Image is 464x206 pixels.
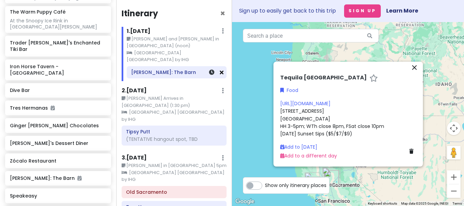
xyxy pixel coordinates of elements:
[122,87,147,94] h6: 2 . [DATE]
[209,69,214,76] a: Set a time
[122,8,158,19] h4: Itinerary
[220,10,225,18] button: Close
[10,123,106,129] h6: Ginger [PERSON_NAME] Chocolates
[127,50,227,63] small: [GEOGRAPHIC_DATA] [GEOGRAPHIC_DATA] by IHG
[10,63,106,76] h6: Iron Horse Tavern - [GEOGRAPHIC_DATA]
[303,174,323,195] div: Rancho Obi Wan
[10,18,106,30] div: At the Snoopy Ice Rink in [GEOGRAPHIC_DATA][PERSON_NAME]
[344,4,381,18] button: Sign Up
[10,40,106,52] h6: Trader [PERSON_NAME]'s Enchanted Tiki Bar
[122,154,147,162] h6: 3 . [DATE]
[320,165,343,188] div: Drake's: The Barn
[126,189,222,195] h6: Old Sacramento
[265,182,326,189] span: Show only itinerary places
[10,158,106,164] h6: Zócalo Restaurant
[409,148,416,155] a: Delete place
[280,74,367,81] h6: Tequila [GEOGRAPHIC_DATA]
[280,144,317,150] a: Add to [DATE]
[386,7,418,15] a: Learn More
[10,175,106,181] h6: [PERSON_NAME]: The Barn
[447,146,461,160] button: Drag Pegman onto the map to open Street View
[410,63,418,72] i: close
[10,87,106,93] h6: Dive Bar
[447,184,461,198] button: Zoom out
[51,106,55,110] i: Added to itinerary
[122,95,227,109] small: [PERSON_NAME] Arrives in [GEOGRAPHIC_DATA] (1:30 pm)
[370,74,378,83] a: Star place
[234,197,256,206] img: Google
[447,170,461,184] button: Zoom in
[452,202,462,205] a: Terms
[447,121,461,135] button: Map camera controls
[126,136,222,142] div: (TENTATIVE hangout spot, TBD
[280,100,384,137] span: [STREET_ADDRESS] [GEOGRAPHIC_DATA] HH 3-5pm; WTh close 8pm, FSat close 10pm [DATE] Sunset Sips ($...
[234,197,256,206] a: Open this area in Google Maps (opens a new window)
[127,36,227,50] small: [PERSON_NAME] and [PERSON_NAME] in [GEOGRAPHIC_DATA] (noon)
[122,162,227,169] small: [PERSON_NAME] in [GEOGRAPHIC_DATA] 5pm
[131,69,222,75] h6: Drake's: The Barn
[220,8,225,19] span: Close itinerary
[280,87,298,94] a: Food
[302,170,322,190] div: The Warm Puppy Café
[410,63,419,74] button: Close
[401,202,448,205] span: Map data ©2025 Google, INEGI
[77,176,82,181] i: Added to itinerary
[243,29,379,42] input: Search a place
[10,9,66,15] h6: The Warm Puppy Café
[10,105,106,111] h6: Tres Hermanas
[126,129,222,135] h6: Tipsy Putt
[10,193,106,199] h6: Speakeasy
[368,201,397,206] button: Keyboard shortcuts
[122,109,227,123] small: [GEOGRAPHIC_DATA] [GEOGRAPHIC_DATA] by IHG
[220,69,224,76] a: Remove from day
[280,100,331,107] a: [URL][DOMAIN_NAME]
[122,169,227,183] small: [GEOGRAPHIC_DATA] [GEOGRAPHIC_DATA] by IHG
[280,152,337,159] a: Add to a different day
[127,28,150,35] h6: 1 . [DATE]
[10,140,106,146] h6: [PERSON_NAME]'s Dessert Diner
